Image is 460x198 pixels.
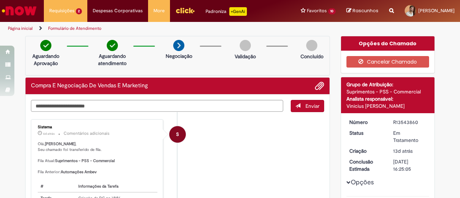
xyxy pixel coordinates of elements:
div: R13543860 [393,119,427,126]
img: ServiceNow [1,4,38,18]
a: Formulário de Atendimento [48,26,101,31]
span: 13d atrás [393,148,413,154]
div: Vinicius [PERSON_NAME] [346,102,429,110]
span: S [176,126,179,143]
img: check-circle-green.png [40,40,51,51]
dt: Conclusão Estimada [344,158,388,172]
div: 17/09/2025 14:15:00 [393,147,427,155]
th: Informações da Tarefa [75,181,157,193]
div: Analista responsável: [346,95,429,102]
span: 10 [328,8,336,14]
a: Rascunhos [346,8,378,14]
button: Cancelar Chamado [346,56,429,68]
div: Em Tratamento [393,129,427,144]
span: Requisições [49,7,74,14]
b: Suprimentos - PSS - Commercial [55,158,115,164]
th: # [38,181,75,193]
img: img-circle-grey.png [306,40,317,51]
img: check-circle-green.png [107,40,118,51]
a: Página inicial [8,26,33,31]
div: Suprimentos - PSS - Commercial [346,88,429,95]
button: Enviar [291,100,324,112]
textarea: Digite sua mensagem aqui... [31,100,283,112]
span: 6d atrás [43,132,55,136]
time: 17/09/2025 14:15:00 [393,148,413,154]
p: Concluído [300,53,323,60]
p: Validação [235,53,256,60]
dt: Status [344,129,388,137]
ul: Trilhas de página [5,22,301,35]
span: Favoritos [307,7,327,14]
p: Negociação [166,52,192,60]
b: [PERSON_NAME] [45,141,75,147]
span: Enviar [305,103,319,109]
span: Despesas Corporativas [93,7,143,14]
div: Padroniza [206,7,247,16]
span: [PERSON_NAME] [418,8,455,14]
button: Adicionar anexos [315,81,324,91]
div: Sistema [38,125,157,129]
span: Rascunhos [353,7,378,14]
div: Opções do Chamado [341,36,435,51]
img: click_logo_yellow_360x200.png [175,5,195,16]
p: Aguardando Aprovação [28,52,63,67]
h2: Compra E Negociação De Vendas E Marketing Histórico de tíquete [31,83,148,89]
dt: Criação [344,147,388,155]
span: More [153,7,165,14]
b: Automações Ambev [61,169,97,175]
p: Aguardando atendimento [95,52,130,67]
div: System [169,126,186,143]
time: 24/09/2025 14:38:42 [43,132,55,136]
div: [DATE] 16:25:05 [393,158,427,172]
p: +GenAi [229,7,247,16]
span: 2 [76,8,82,14]
img: img-circle-grey.png [240,40,251,51]
div: Grupo de Atribuição: [346,81,429,88]
img: arrow-next.png [173,40,184,51]
small: Comentários adicionais [64,130,110,137]
dt: Número [344,119,388,126]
